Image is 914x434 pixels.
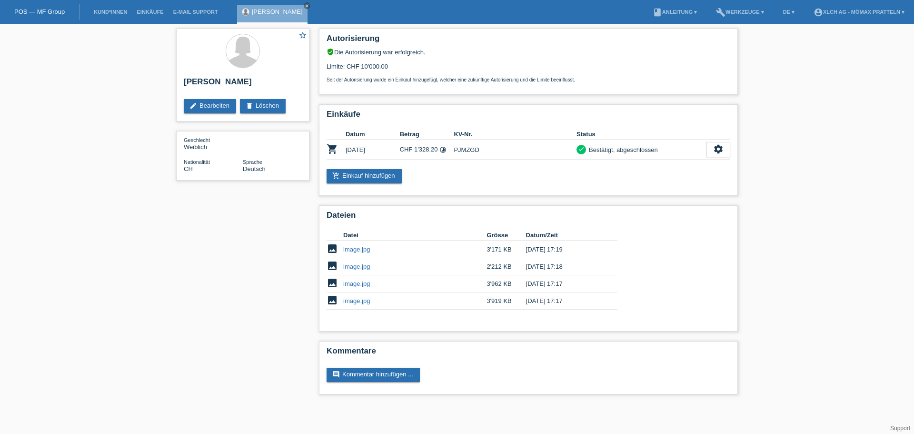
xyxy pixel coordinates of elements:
a: DE ▾ [778,9,799,15]
i: build [716,8,725,17]
a: image.jpg [343,280,370,287]
i: settings [713,144,724,154]
td: 2'212 KB [487,258,526,275]
p: Seit der Autorisierung wurde ein Einkauf hinzugefügt, welcher eine zukünftige Autorisierung und d... [327,77,730,82]
i: image [327,294,338,306]
th: Datum/Zeit [526,230,604,241]
h2: Einkäufe [327,110,730,124]
i: comment [332,371,340,378]
span: Deutsch [243,165,266,172]
span: Geschlecht [184,137,210,143]
i: close [305,3,309,8]
th: Betrag [400,129,454,140]
th: Grösse [487,230,526,241]
a: star_border [298,31,307,41]
i: verified_user [327,48,334,56]
a: [PERSON_NAME] [252,8,303,15]
i: star_border [298,31,307,40]
h2: Kommentare [327,346,730,361]
th: Datei [343,230,487,241]
span: Sprache [243,159,262,165]
h2: Dateien [327,211,730,225]
a: Kund*innen [89,9,132,15]
a: bookAnleitung ▾ [648,9,702,15]
h2: Autorisierung [327,34,730,48]
a: Einkäufe [132,9,168,15]
i: edit [189,102,197,110]
i: delete [246,102,253,110]
th: Status [576,129,706,140]
a: image.jpg [343,263,370,270]
i: account_circle [814,8,823,17]
span: Schweiz [184,165,193,172]
i: Fixe Raten - Zinsübernahme durch Kunde (24 Raten) [439,146,447,153]
span: Nationalität [184,159,210,165]
a: image.jpg [343,297,370,304]
i: POSP00028471 [327,143,338,155]
i: image [327,243,338,254]
i: add_shopping_cart [332,172,340,180]
a: POS — MF Group [14,8,65,15]
a: image.jpg [343,246,370,253]
div: Die Autorisierung war erfolgreich. [327,48,730,56]
a: account_circleXLCH AG - Mömax Pratteln ▾ [809,9,909,15]
i: book [653,8,662,17]
td: 3'962 KB [487,275,526,293]
i: image [327,277,338,289]
i: check [578,146,585,152]
a: commentKommentar hinzufügen ... [327,368,420,382]
td: [DATE] 17:19 [526,241,604,258]
th: Datum [346,129,400,140]
a: editBearbeiten [184,99,236,113]
div: Limite: CHF 10'000.00 [327,56,730,82]
a: add_shopping_cartEinkauf hinzufügen [327,169,402,183]
td: [DATE] [346,140,400,160]
div: Weiblich [184,136,243,151]
div: Bestätigt, abgeschlossen [586,145,658,155]
h2: [PERSON_NAME] [184,77,302,91]
td: PJMZGD [454,140,576,160]
i: image [327,260,338,272]
td: [DATE] 17:18 [526,258,604,275]
a: close [304,2,310,9]
td: [DATE] 17:17 [526,275,604,293]
td: [DATE] 17:17 [526,293,604,310]
td: 3'919 KB [487,293,526,310]
td: CHF 1'328.20 [400,140,454,160]
th: KV-Nr. [454,129,576,140]
a: E-Mail Support [169,9,223,15]
a: buildWerkzeuge ▾ [711,9,769,15]
a: deleteLöschen [240,99,286,113]
a: Support [890,425,910,432]
td: 3'171 KB [487,241,526,258]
